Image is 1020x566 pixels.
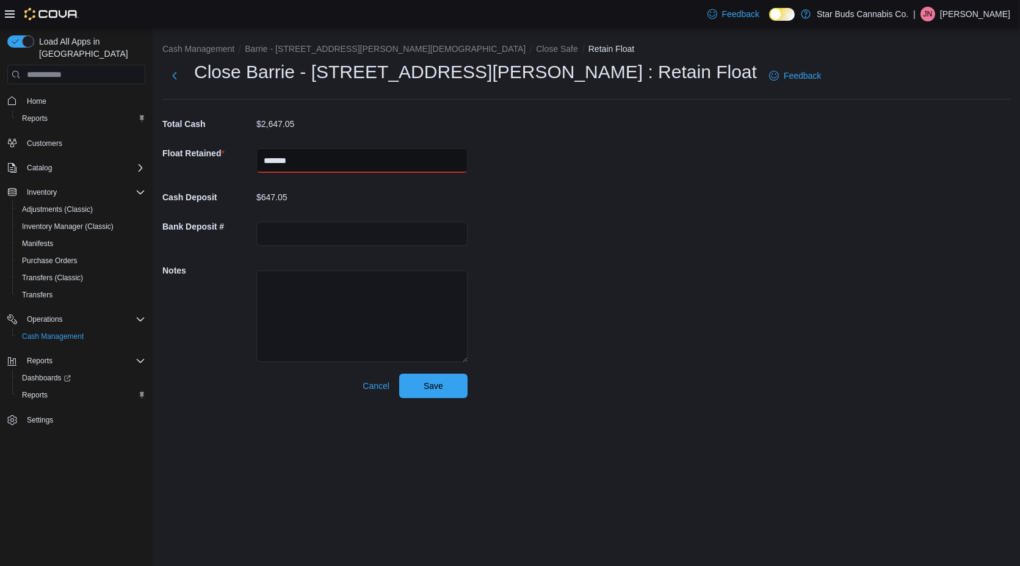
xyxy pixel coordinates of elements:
a: Reports [17,111,52,126]
p: Star Buds Cannabis Co. [817,7,908,21]
span: Home [27,96,46,106]
p: [PERSON_NAME] [940,7,1010,21]
span: Settings [22,412,145,427]
span: Inventory Manager (Classic) [22,222,114,231]
span: Load All Apps in [GEOGRAPHIC_DATA] [34,35,145,60]
div: Jesse Norton [921,7,935,21]
a: Dashboards [12,369,150,386]
button: Home [2,92,150,109]
button: Transfers (Classic) [12,269,150,286]
span: Transfers (Classic) [22,273,83,283]
h5: Notes [162,258,254,283]
span: Reports [27,356,52,366]
h5: Total Cash [162,112,254,136]
span: Reports [22,354,145,368]
button: Customers [2,134,150,152]
nav: Complex example [7,87,145,460]
span: Manifests [22,239,53,249]
span: Inventory [27,187,57,197]
span: Customers [22,136,145,151]
button: Inventory [22,185,62,200]
button: Next [162,63,187,88]
span: Cancel [363,380,389,392]
button: Purchase Orders [12,252,150,269]
span: Manifests [17,236,145,251]
button: Close Safe [536,44,577,54]
span: Transfers (Classic) [17,270,145,285]
span: Purchase Orders [17,253,145,268]
span: Save [424,380,443,392]
span: Cash Management [17,329,145,344]
span: Dashboards [22,373,71,383]
span: Reports [22,390,48,400]
img: Cova [24,8,79,20]
button: Transfers [12,286,150,303]
a: Home [22,94,51,109]
span: Home [22,93,145,108]
a: Inventory Manager (Classic) [17,219,118,234]
span: Adjustments (Classic) [17,202,145,217]
button: Retain Float [588,44,634,54]
span: Reports [17,111,145,126]
a: Adjustments (Classic) [17,202,98,217]
button: Inventory Manager (Classic) [12,218,150,235]
button: Catalog [2,159,150,176]
h1: Close Barrie - [STREET_ADDRESS][PERSON_NAME] : Retain Float [194,60,757,84]
a: Transfers [17,288,57,302]
span: Inventory Manager (Classic) [17,219,145,234]
span: Inventory [22,185,145,200]
span: Catalog [22,161,145,175]
p: $2,647.05 [256,119,294,129]
button: Inventory [2,184,150,201]
h5: Cash Deposit [162,185,254,209]
button: Catalog [22,161,57,175]
button: Cash Management [162,44,234,54]
span: Dashboards [17,371,145,385]
a: Dashboards [17,371,76,385]
span: Feedback [722,8,759,20]
span: Purchase Orders [22,256,78,266]
span: Feedback [784,70,821,82]
span: Settings [27,415,53,425]
p: | [913,7,916,21]
button: Adjustments (Classic) [12,201,150,218]
span: Operations [27,314,63,324]
span: Transfers [22,290,52,300]
span: Reports [22,114,48,123]
h5: Float Retained [162,141,254,165]
a: Purchase Orders [17,253,82,268]
button: Reports [12,386,150,404]
a: Manifests [17,236,58,251]
span: Transfers [17,288,145,302]
span: Customers [27,139,62,148]
button: Cancel [358,374,394,398]
button: Save [399,374,468,398]
nav: An example of EuiBreadcrumbs [162,43,1010,57]
span: JN [924,7,933,21]
span: Cash Management [22,332,84,341]
button: Reports [22,354,57,368]
button: Reports [2,352,150,369]
button: Barrie - [STREET_ADDRESS][PERSON_NAME][DEMOGRAPHIC_DATA] [245,44,526,54]
button: Reports [12,110,150,127]
button: Manifests [12,235,150,252]
a: Settings [22,413,58,427]
a: Customers [22,136,67,151]
a: Reports [17,388,52,402]
h5: Bank Deposit # [162,214,254,239]
a: Transfers (Classic) [17,270,88,285]
p: $647.05 [256,192,288,202]
button: Settings [2,411,150,429]
span: Catalog [27,163,52,173]
span: Operations [22,312,145,327]
a: Feedback [703,2,764,26]
button: Operations [2,311,150,328]
a: Cash Management [17,329,89,344]
a: Feedback [764,63,826,88]
span: Adjustments (Classic) [22,205,93,214]
button: Operations [22,312,68,327]
input: Dark Mode [769,8,795,21]
span: Reports [17,388,145,402]
button: Cash Management [12,328,150,345]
